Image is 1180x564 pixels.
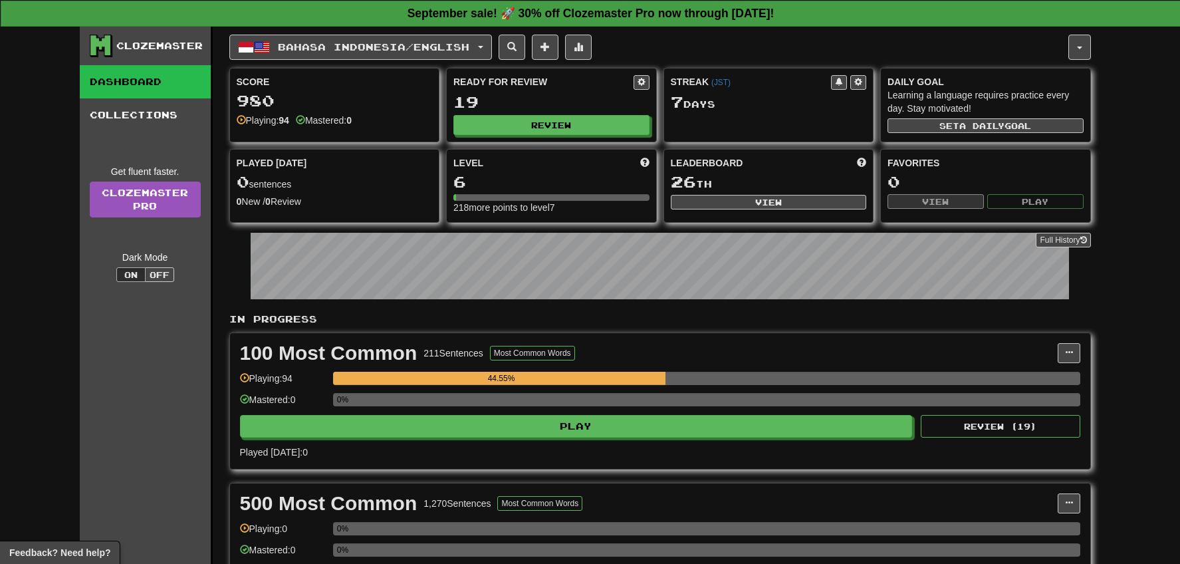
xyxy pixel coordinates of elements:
div: 500 Most Common [240,493,417,513]
div: 19 [453,94,649,110]
a: Dashboard [80,65,211,98]
div: Score [237,75,433,88]
strong: 94 [279,115,289,126]
strong: 0 [346,115,352,126]
span: Leaderboard [671,156,743,170]
div: Clozemaster [116,39,203,53]
strong: 0 [237,196,242,207]
span: Score more points to level up [640,156,649,170]
div: 6 [453,174,649,190]
span: a daily [959,121,1004,130]
button: More stats [565,35,592,60]
button: View [671,195,867,210]
span: Played [DATE] [237,156,307,170]
div: Streak [671,75,832,88]
button: On [116,267,146,282]
button: Add sentence to collection [532,35,558,60]
button: Bahasa Indonesia/English [229,35,492,60]
span: Open feedback widget [9,546,110,559]
button: Most Common Words [497,496,582,511]
span: 7 [671,92,683,111]
a: Collections [80,98,211,132]
strong: 0 [265,196,271,207]
span: 0 [237,172,249,191]
div: New / Review [237,195,433,208]
button: Off [145,267,174,282]
strong: September sale! 🚀 30% off Clozemaster Pro now through [DATE]! [408,7,774,20]
a: (JST) [711,78,731,87]
div: Playing: 0 [240,522,326,544]
span: Level [453,156,483,170]
button: View [887,194,984,209]
a: ClozemasterPro [90,182,201,217]
div: Dark Mode [90,251,201,264]
button: Most Common Words [490,346,575,360]
div: Playing: 94 [240,372,326,394]
div: Daily Goal [887,75,1084,88]
div: 211 Sentences [423,347,483,360]
div: Favorites [887,156,1084,170]
div: sentences [237,174,433,191]
div: 980 [237,92,433,109]
button: Full History [1036,233,1090,247]
button: Review (19) [921,415,1080,438]
span: Bahasa Indonesia / English [278,41,469,53]
div: Mastered: [296,114,352,127]
div: Day s [671,94,867,111]
div: Mastered: 0 [240,393,326,415]
p: In Progress [229,313,1091,326]
span: This week in points, UTC [857,156,866,170]
div: Playing: [237,114,289,127]
div: Learning a language requires practice every day. Stay motivated! [887,88,1084,115]
div: th [671,174,867,191]
button: Play [240,415,913,438]
div: Ready for Review [453,75,634,88]
span: Played [DATE]: 0 [240,447,308,458]
button: Review [453,115,649,135]
div: 44.55% [337,372,665,385]
span: 26 [671,172,696,191]
button: Search sentences [499,35,525,60]
div: 218 more points to level 7 [453,201,649,214]
div: Get fluent faster. [90,165,201,178]
div: 0 [887,174,1084,190]
div: 100 Most Common [240,343,417,363]
div: 1,270 Sentences [423,497,491,510]
button: Play [987,194,1084,209]
button: Seta dailygoal [887,118,1084,133]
